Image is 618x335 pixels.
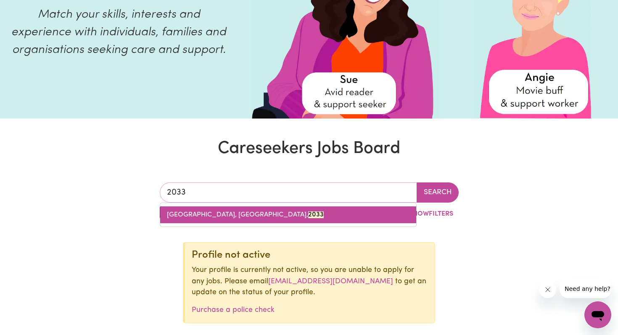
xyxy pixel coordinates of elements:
span: [GEOGRAPHIC_DATA], [GEOGRAPHIC_DATA], [167,211,324,218]
button: Search [417,182,459,203]
iframe: Message from company [560,280,611,298]
a: Purchase a police check [192,306,275,314]
iframe: Close message [539,281,556,298]
p: Match your skills, interests and experience with individuals, families and organisations seeking ... [10,6,227,59]
button: ShowFilters [394,206,459,222]
div: Profile not active [192,249,428,261]
mark: 2033 [308,211,324,218]
p: Your profile is currently not active, so you are unable to apply for any jobs. Please email to ge... [192,265,428,298]
a: KENSINGTON, New South Wales, 2033 [160,206,416,223]
span: Show [409,211,429,217]
input: Enter a suburb or postcode [160,182,417,203]
iframe: Button to launch messaging window [584,301,611,328]
div: menu-options [160,203,417,227]
a: [EMAIL_ADDRESS][DOMAIN_NAME] [268,278,393,285]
